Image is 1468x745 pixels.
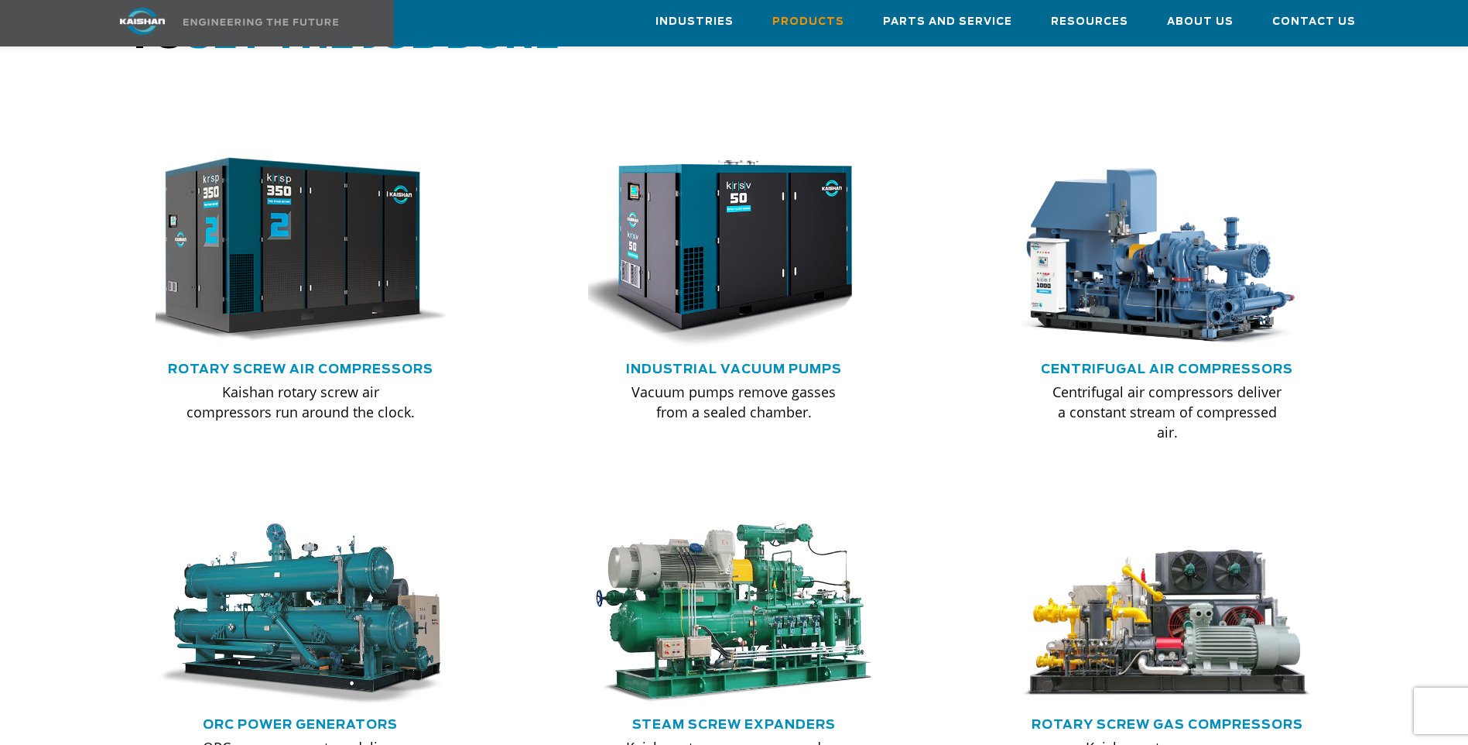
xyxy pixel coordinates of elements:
a: Resources [1051,1,1128,43]
img: krsv50 [577,153,867,349]
span: Products [772,13,844,31]
img: machine [588,524,879,706]
img: machine [156,524,447,706]
div: thumb-centrifugal-compressor [1021,153,1312,349]
a: Centrifugal Air Compressors [1041,363,1293,376]
span: Industries [655,13,734,31]
span: About Us [1167,13,1234,31]
p: Vacuum pumps remove gasses from a sealed chamber. [619,382,848,422]
img: thumb-centrifugal-compressor [1010,153,1301,349]
a: Rotary Screw Gas Compressors [1032,719,1303,731]
div: krsv50 [588,153,879,349]
a: Steam Screw Expanders [632,719,836,731]
img: Engineering the future [183,19,338,26]
p: Kaishan rotary screw air compressors run around the clock. [186,382,416,422]
a: ORC Power Generators [203,719,398,731]
div: krsp350 [156,153,447,349]
a: Rotary Screw Air Compressors [168,363,433,376]
img: kaishan logo [84,8,200,35]
p: Centrifugal air compressors deliver a constant stream of compressed air. [1052,382,1282,442]
a: Contact Us [1272,1,1356,43]
span: Contact Us [1272,13,1356,31]
a: Industrial Vacuum Pumps [626,363,842,376]
img: machine [1021,524,1312,706]
a: Industries [655,1,734,43]
a: Parts and Service [883,1,1012,43]
a: About Us [1167,1,1234,43]
span: Resources [1051,13,1128,31]
img: krsp350 [129,142,450,359]
span: Parts and Service [883,13,1012,31]
a: Products [772,1,844,43]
